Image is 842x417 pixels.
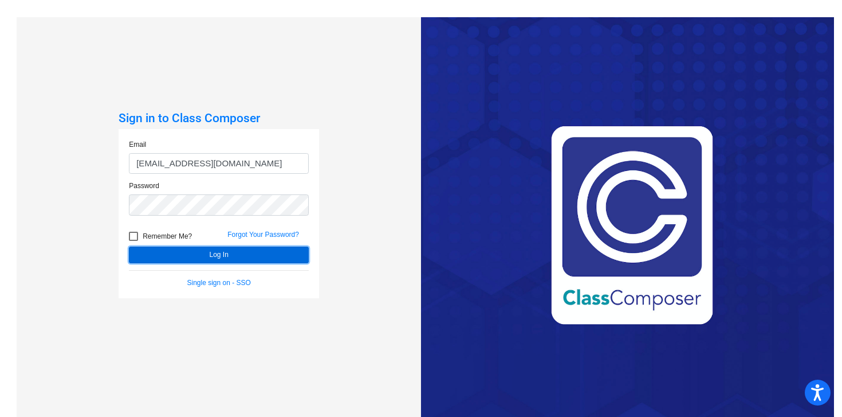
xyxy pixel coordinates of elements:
span: Remember Me? [143,229,192,243]
a: Forgot Your Password? [227,231,299,239]
button: Log In [129,247,309,263]
h3: Sign in to Class Composer [119,111,319,126]
label: Password [129,181,159,191]
label: Email [129,139,146,150]
a: Single sign on - SSO [187,279,251,287]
